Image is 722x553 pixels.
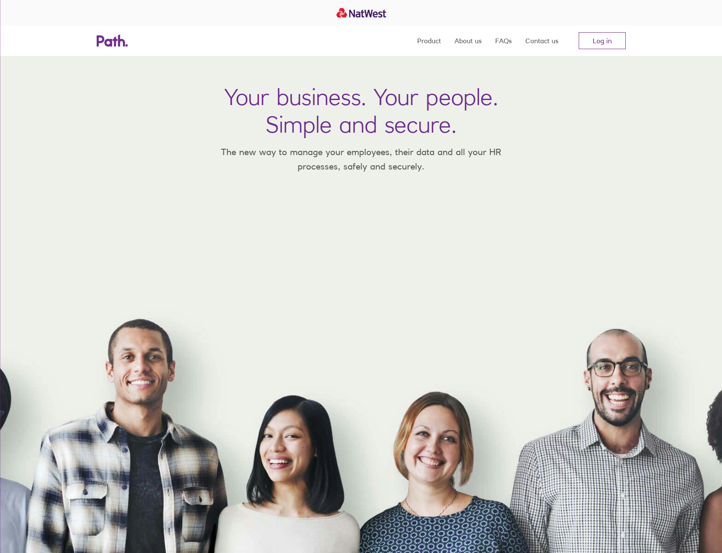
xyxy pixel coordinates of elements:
a: About us [454,25,482,56]
h1: Your business. Your people. Simple and secure. [224,83,498,138]
a: Product [417,25,441,56]
a: FAQs [495,25,512,56]
a: Contact us [525,25,558,56]
a: Log in [579,32,626,49]
p: The new way to manage your employees, their data and all your HR processes, safely and securely. [209,145,514,173]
